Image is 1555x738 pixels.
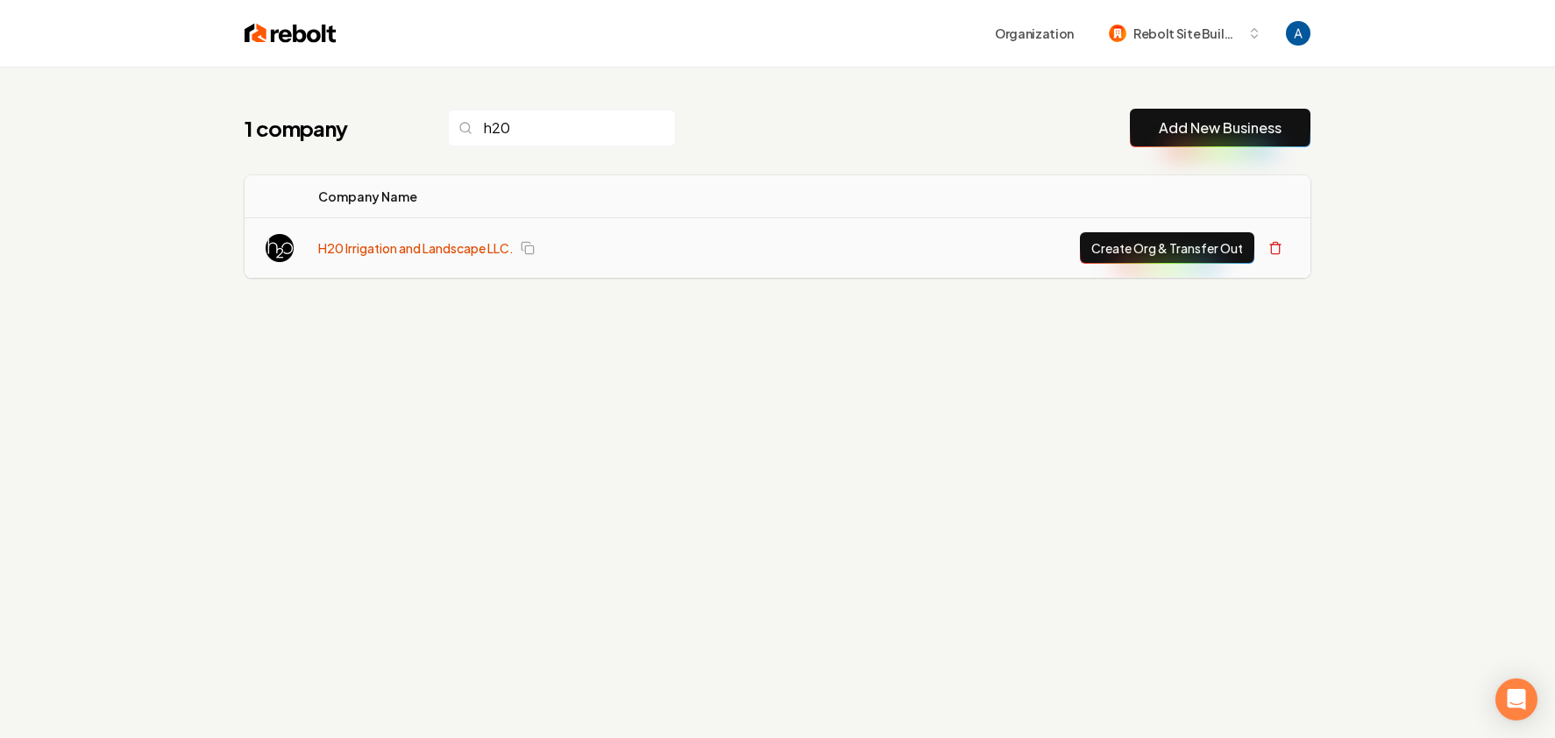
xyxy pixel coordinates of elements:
button: Create Org & Transfer Out [1080,232,1254,264]
input: Search... [448,110,676,146]
img: Rebolt Logo [245,21,337,46]
img: H20 Irrigation and Landscape LLC. logo [266,234,294,262]
button: Open user button [1286,21,1310,46]
div: Open Intercom Messenger [1495,678,1537,720]
button: Organization [984,18,1084,49]
span: Rebolt Site Builder [1133,25,1240,43]
a: Add New Business [1159,117,1282,138]
img: Rebolt Site Builder [1109,25,1126,42]
h1: 1 company [245,114,413,142]
th: Company Name [304,175,807,218]
button: Add New Business [1130,109,1310,147]
a: H20 Irrigation and Landscape LLC. [318,239,514,257]
img: Andrew Magana [1286,21,1310,46]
